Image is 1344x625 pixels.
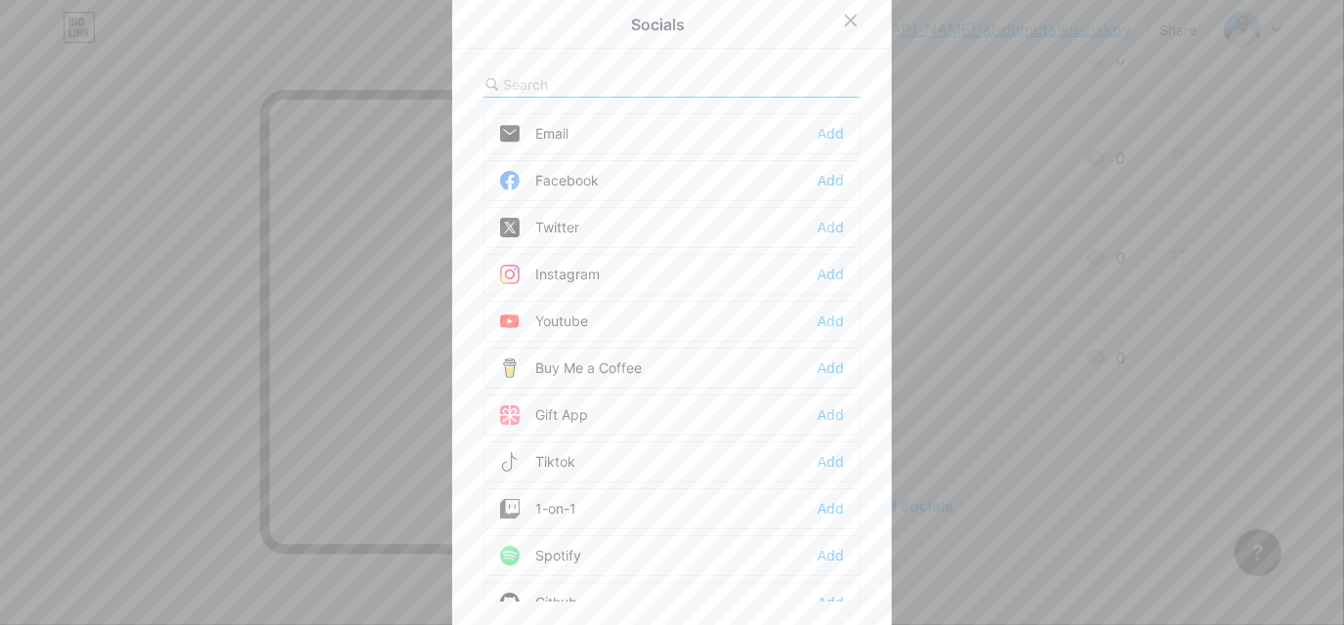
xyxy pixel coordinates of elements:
div: Add [818,312,844,331]
div: Add [818,405,844,425]
div: Add [818,593,844,612]
div: Socials [632,13,686,36]
div: Add [818,452,844,472]
div: Spotify [500,546,581,565]
div: Tiktok [500,452,575,472]
div: Add [818,358,844,378]
div: Gift App [500,405,588,425]
div: Add [818,218,844,237]
div: Youtube [500,312,588,331]
div: Email [500,124,568,144]
div: Instagram [500,265,600,284]
input: Search [503,74,719,95]
div: Add [818,124,844,144]
div: Facebook [500,171,599,190]
div: Add [818,265,844,284]
div: 1-on-1 [500,499,576,519]
div: Add [818,171,844,190]
div: Twitter [500,218,579,237]
div: Buy Me a Coffee [500,358,642,378]
div: Github [500,593,577,612]
div: Add [818,546,844,565]
div: Add [818,499,844,519]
